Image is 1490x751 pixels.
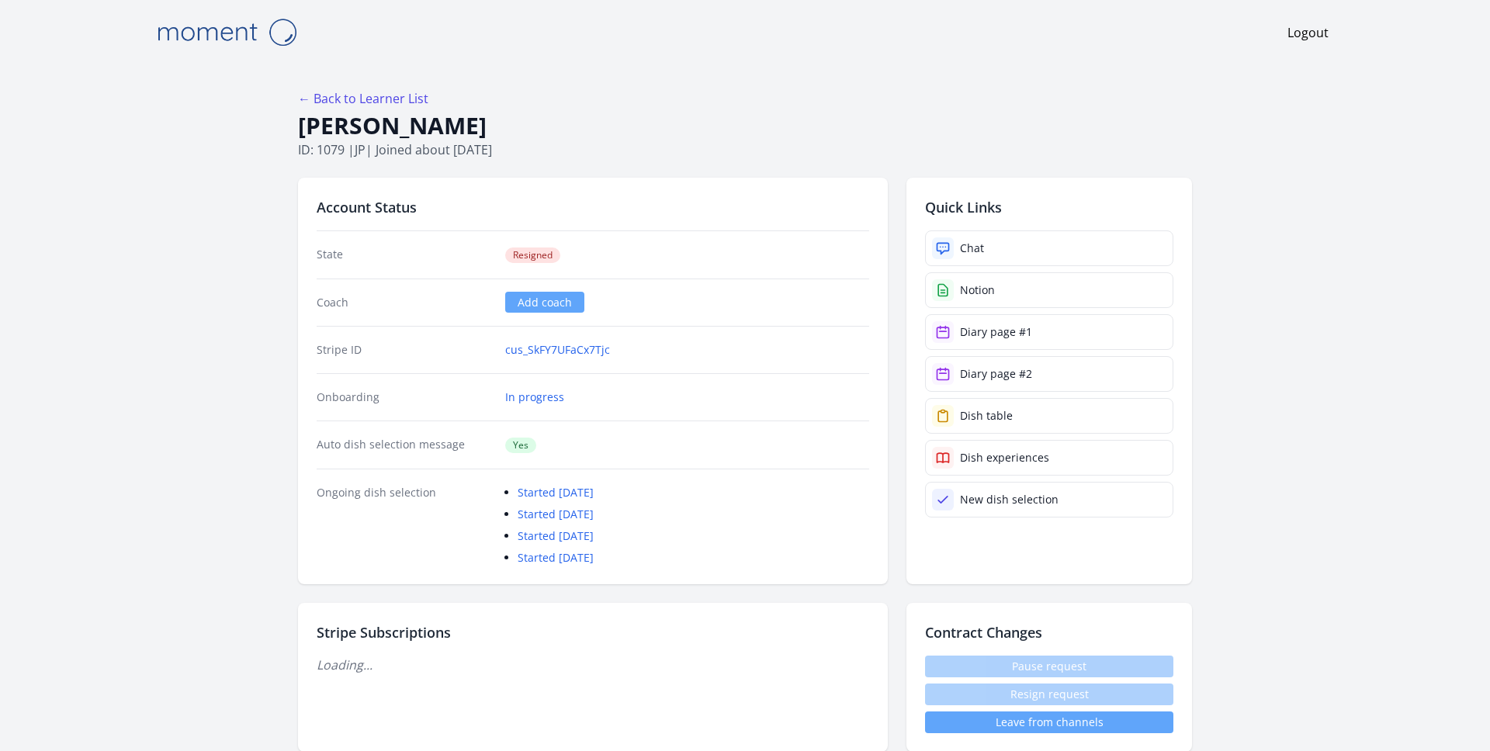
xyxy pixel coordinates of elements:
[355,141,366,158] span: jp
[925,356,1173,392] a: Diary page #2
[317,656,869,674] p: Loading...
[317,247,493,263] dt: State
[317,295,493,310] dt: Coach
[925,314,1173,350] a: Diary page #1
[925,398,1173,434] a: Dish table
[960,450,1049,465] div: Dish experiences
[925,684,1173,705] span: Resign request
[925,196,1173,218] h2: Quick Links
[518,485,594,500] a: Started [DATE]
[505,342,610,358] a: cus_SkFY7UFaCx7Tjc
[149,12,304,52] img: Moment
[925,230,1173,266] a: Chat
[317,196,869,218] h2: Account Status
[317,389,493,405] dt: Onboarding
[317,437,493,453] dt: Auto dish selection message
[960,241,984,256] div: Chat
[317,342,493,358] dt: Stripe ID
[317,485,493,566] dt: Ongoing dish selection
[317,621,869,643] h2: Stripe Subscriptions
[505,389,564,405] a: In progress
[960,408,1013,424] div: Dish table
[925,656,1173,677] span: Pause request
[925,272,1173,308] a: Notion
[518,550,594,565] a: Started [DATE]
[925,482,1173,517] a: New dish selection
[298,140,1192,159] p: ID: 1079 | | Joined about [DATE]
[925,440,1173,476] a: Dish experiences
[925,711,1173,733] a: Leave from channels
[518,528,594,543] a: Started [DATE]
[1287,23,1329,42] a: Logout
[960,492,1059,507] div: New dish selection
[960,282,995,298] div: Notion
[505,247,560,263] span: Resigned
[925,621,1173,643] h2: Contract Changes
[298,111,1192,140] h1: [PERSON_NAME]
[505,292,584,313] a: Add coach
[298,90,428,107] a: ← Back to Learner List
[518,507,594,521] a: Started [DATE]
[960,324,1032,340] div: Diary page #1
[505,438,536,453] span: Yes
[960,366,1032,382] div: Diary page #2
